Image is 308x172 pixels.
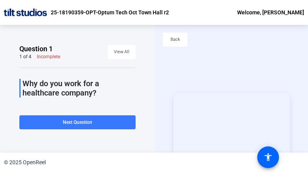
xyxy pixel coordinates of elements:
[37,54,60,60] div: Incomplete
[108,45,136,59] button: View All
[19,54,31,60] div: 1 of 4
[22,79,136,97] p: Why do you work for a healthcare company?
[51,8,169,17] p: 25-18190359-OPT-Optum Tech Oct Town Hall r2
[4,158,46,167] div: © 2025 OpenReel
[63,120,92,125] span: Next Question
[263,153,273,162] mat-icon: accessibility
[19,44,53,54] span: Question 1
[237,8,304,17] div: Welcome, [PERSON_NAME]
[114,46,129,58] span: View All
[19,115,136,129] button: Next Question
[4,9,47,16] img: OpenReel logo
[163,33,188,47] button: Back
[170,34,180,45] span: Back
